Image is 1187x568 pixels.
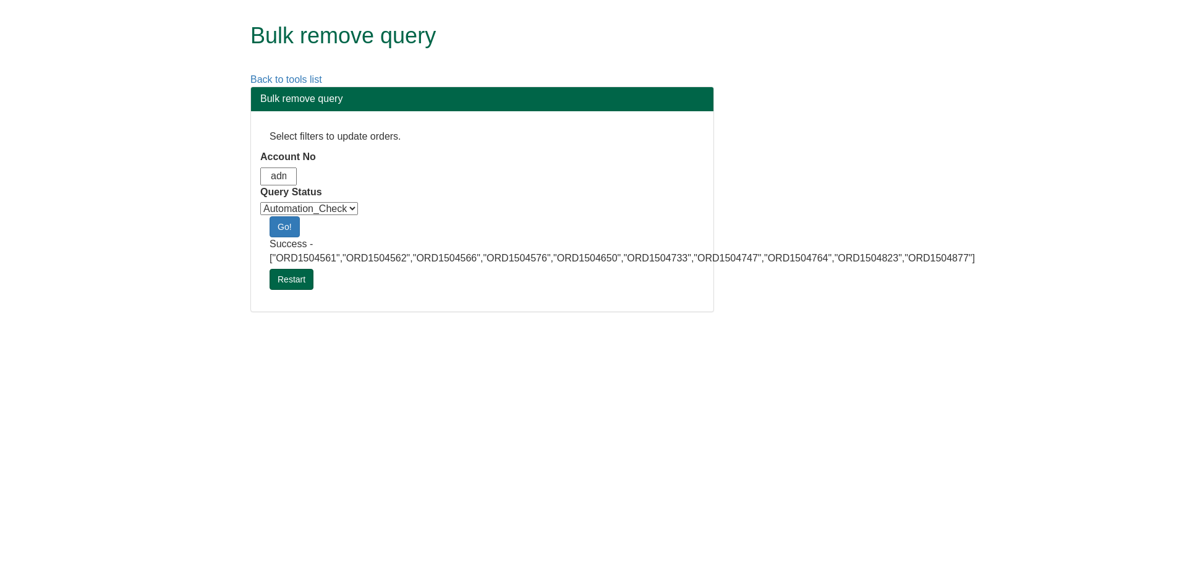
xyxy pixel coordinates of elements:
p: Select filters to update orders. [270,130,695,144]
a: Restart [270,269,313,290]
h1: Bulk remove query [250,23,909,48]
a: Back to tools list [250,74,322,85]
label: Account No [260,150,316,164]
h3: Bulk remove query [260,93,704,104]
span: Success - ["ORD1504561","ORD1504562","ORD1504566","ORD1504576","ORD1504650","ORD1504733","ORD1504... [270,239,975,263]
a: Go! [270,216,300,237]
label: Query Status [260,185,322,200]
